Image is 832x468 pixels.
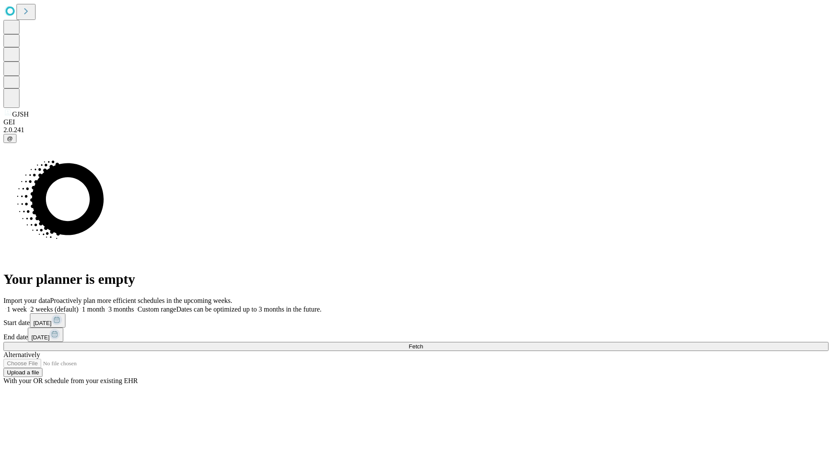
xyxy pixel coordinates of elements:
button: [DATE] [30,313,65,328]
span: [DATE] [31,334,49,341]
button: Upload a file [3,368,42,377]
span: 1 month [82,305,105,313]
span: Import your data [3,297,50,304]
span: With your OR schedule from your existing EHR [3,377,138,384]
span: @ [7,135,13,142]
button: @ [3,134,16,143]
div: End date [3,328,829,342]
span: 2 weeks (default) [30,305,78,313]
div: 2.0.241 [3,126,829,134]
button: Fetch [3,342,829,351]
span: Proactively plan more efficient schedules in the upcoming weeks. [50,297,232,304]
span: 1 week [7,305,27,313]
span: Fetch [409,343,423,350]
span: Alternatively [3,351,40,358]
div: GEI [3,118,829,126]
span: 3 months [108,305,134,313]
span: GJSH [12,110,29,118]
button: [DATE] [28,328,63,342]
span: Dates can be optimized up to 3 months in the future. [176,305,322,313]
div: Start date [3,313,829,328]
span: Custom range [137,305,176,313]
span: [DATE] [33,320,52,326]
h1: Your planner is empty [3,271,829,287]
